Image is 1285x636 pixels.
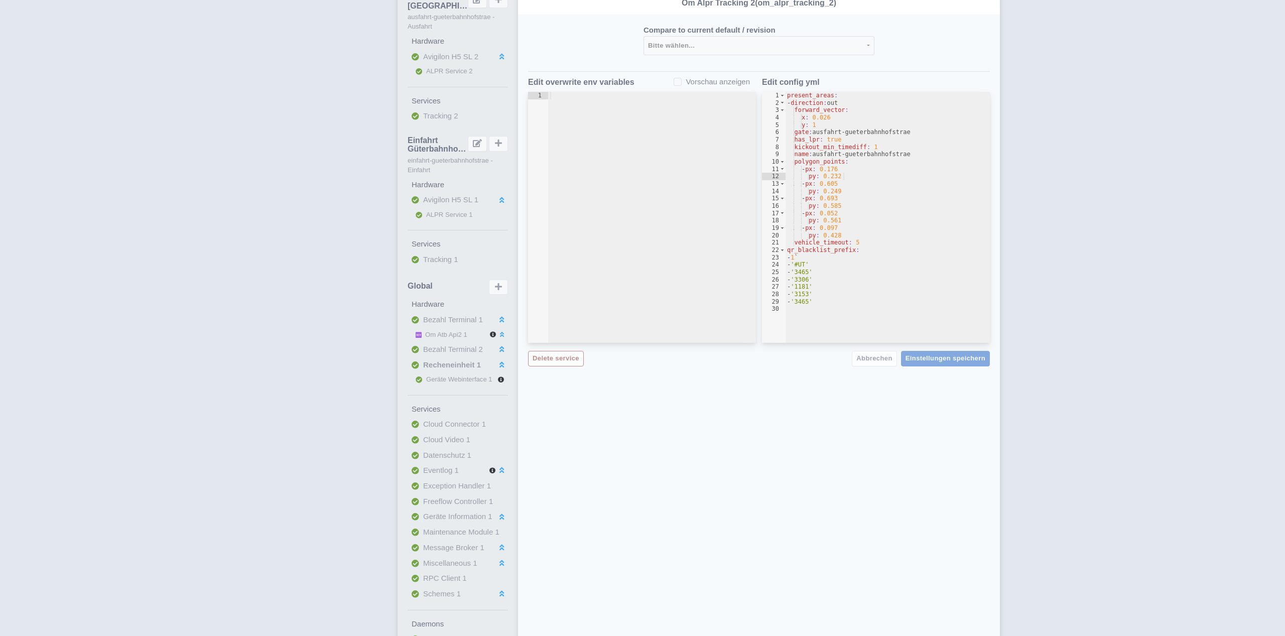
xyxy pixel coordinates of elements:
span: Global [408,282,433,291]
div: 2 [762,99,786,107]
div: 9 [762,151,786,158]
h5: Edit config yml [762,78,990,87]
div: 22 [762,246,786,254]
div: 20 [762,232,786,239]
label: Hardware [412,36,508,47]
div: 18 [762,217,786,224]
div: 7 [762,136,786,144]
div: 1 [528,92,548,99]
div: 25 [762,269,786,276]
label: Daemons [412,618,508,630]
div: 27 [762,283,786,291]
span: Einfahrt Güterbahnhofstraße [408,136,468,154]
h5: Edit overwrite env variables [528,78,756,87]
div: 30 [762,305,786,313]
div: 12 [762,173,786,180]
div: 16 [762,202,786,210]
small: ausfahrt-gueterbahnhofstrae - Ausfahrt [408,12,508,32]
div: 24 [762,261,786,269]
div: 11 [762,166,786,173]
div: 29 [762,298,786,306]
div: 8 [762,144,786,151]
label: Hardware [412,179,508,191]
div: 28 [762,291,786,298]
div: 5 [762,121,786,129]
div: 21 [762,239,786,246]
small: einfahrt-gueterbahnhofstrae - Einfahrt [408,156,508,175]
div: 15 [762,195,786,202]
div: 26 [762,276,786,284]
div: 13 [762,180,786,188]
div: 19 [762,224,786,232]
label: Compare to current default / revision [644,25,776,36]
label: Hardware [412,299,508,310]
span: Vorschau anzeigen [686,77,750,86]
label: Services [412,404,508,415]
div: 1 [762,92,786,99]
div: 17 [762,210,786,217]
label: Services [412,238,508,250]
div: 6 [762,129,786,136]
div: 14 [762,188,786,195]
label: Services [412,95,508,107]
div: 10 [762,158,786,166]
div: 23 [762,254,786,262]
div: 3 [762,106,786,114]
div: 4 [762,114,786,121]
